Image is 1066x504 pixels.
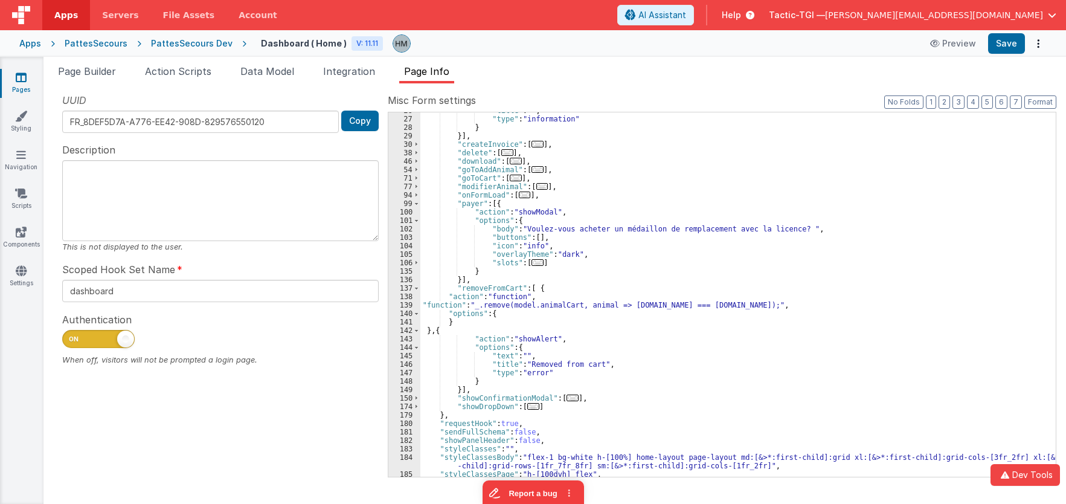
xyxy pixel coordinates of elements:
span: ... [531,141,544,147]
span: Apps [54,9,78,21]
div: PattesSecours Dev [151,37,233,50]
div: Apps [19,37,41,50]
div: 137 [388,284,420,292]
span: ... [519,192,531,198]
div: 181 [388,428,420,436]
div: 104 [388,242,420,250]
div: 183 [388,445,420,453]
div: 138 [388,292,420,301]
button: Format [1024,95,1056,109]
div: 77 [388,183,420,191]
div: 71 [388,174,420,183]
span: ... [531,259,544,266]
div: 135 [388,267,420,276]
span: Scoped Hook Set Name [62,262,175,277]
button: Save [988,33,1025,54]
button: Copy [341,111,379,131]
button: 5 [981,95,993,109]
span: Page Info [404,65,449,77]
span: ... [501,149,513,156]
div: 147 [388,369,420,377]
div: 180 [388,419,420,428]
span: AI Assistant [638,9,686,21]
div: 179 [388,411,420,419]
button: 1 [926,95,936,109]
button: Dev Tools [991,464,1060,486]
button: 6 [995,95,1007,109]
div: 28 [388,123,420,132]
div: 103 [388,233,420,242]
div: This is not displayed to the user. [62,241,379,253]
span: File Assets [163,9,215,21]
button: 4 [967,95,979,109]
div: 106 [388,259,420,267]
div: 144 [388,343,420,352]
div: 46 [388,157,420,166]
div: 100 [388,208,420,216]
div: 38 [388,149,420,157]
span: Description [62,143,115,157]
div: V: 11.11 [352,36,383,51]
div: 143 [388,335,420,343]
div: 140 [388,309,420,318]
button: 7 [1010,95,1022,109]
span: ... [536,183,548,190]
button: Preview [923,34,983,53]
span: UUID [62,93,86,108]
h4: Dashboard ( Home ) [261,39,347,48]
div: 139 [388,301,420,309]
div: 150 [388,394,420,402]
button: AI Assistant [617,5,694,25]
span: ... [531,166,544,173]
span: Tactic-TGI — [769,9,825,21]
span: ... [510,175,522,181]
div: 29 [388,132,420,140]
div: 54 [388,166,420,174]
button: Tactic-TGI — [PERSON_NAME][EMAIL_ADDRESS][DOMAIN_NAME] [769,9,1056,21]
div: 148 [388,377,420,386]
div: 102 [388,225,420,233]
span: Integration [323,65,375,77]
div: 105 [388,250,420,259]
div: 182 [388,436,420,445]
span: Action Scripts [145,65,211,77]
div: 94 [388,191,420,199]
div: PattesSecours [65,37,127,50]
div: 136 [388,276,420,284]
span: Servers [102,9,138,21]
div: 185 [388,470,420,479]
div: 141 [388,318,420,326]
div: 184 [388,453,420,470]
span: ... [510,158,522,164]
button: 2 [939,95,950,109]
button: Options [1030,35,1047,52]
div: When off, visitors will not be prompted a login page. [62,354,379,366]
span: Page Builder [58,65,116,77]
div: 101 [388,216,420,225]
button: No Folds [884,95,923,109]
span: Authentication [62,312,132,327]
div: 142 [388,326,420,335]
div: 146 [388,360,420,369]
div: 174 [388,402,420,411]
span: [PERSON_NAME][EMAIL_ADDRESS][DOMAIN_NAME] [825,9,1043,21]
button: 3 [952,95,965,109]
span: Data Model [240,65,294,77]
span: Help [722,9,741,21]
div: 99 [388,199,420,208]
span: ... [527,403,539,410]
div: 27 [388,115,420,123]
div: 30 [388,140,420,149]
div: 145 [388,352,420,360]
span: Misc Form settings [388,93,476,108]
img: 1b65a3e5e498230d1b9478315fee565b [393,35,410,52]
span: ... [567,395,579,401]
div: 149 [388,386,420,394]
